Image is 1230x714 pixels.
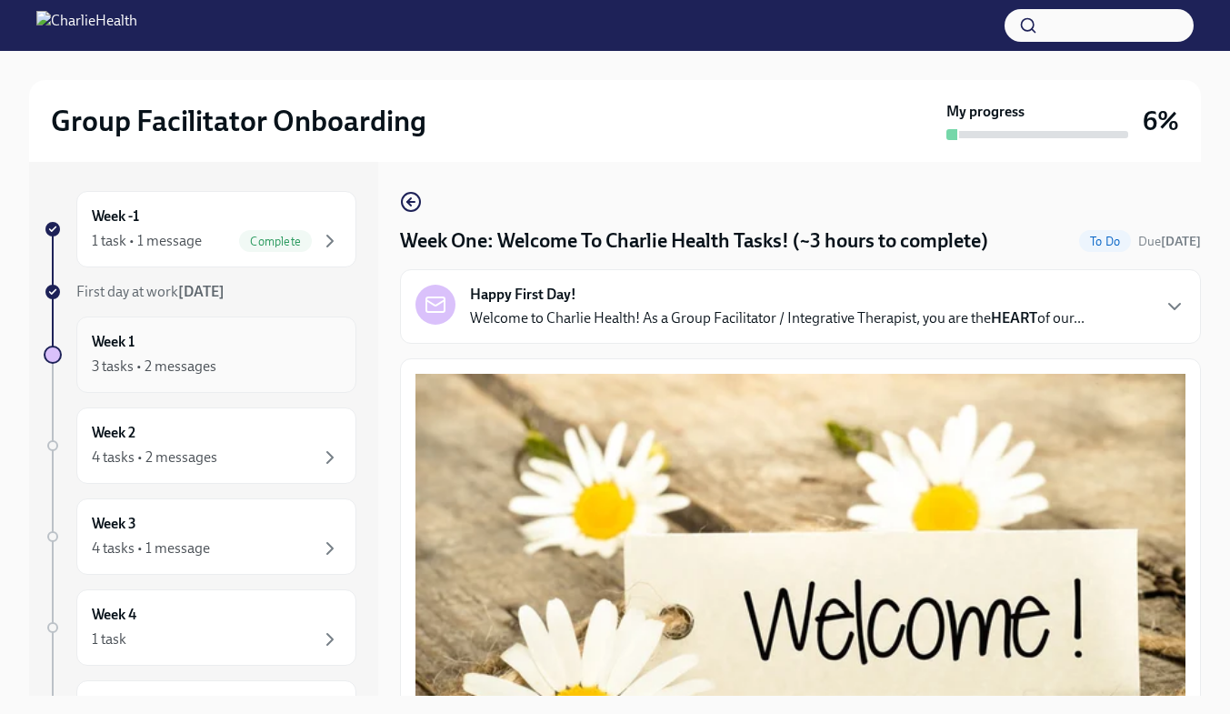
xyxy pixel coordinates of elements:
a: Week -11 task • 1 messageComplete [44,191,356,267]
h2: Group Facilitator Onboarding [51,103,426,139]
strong: [DATE] [178,283,225,300]
h4: Week One: Welcome To Charlie Health Tasks! (~3 hours to complete) [400,227,988,255]
strong: My progress [946,102,1025,122]
div: 4 tasks • 2 messages [92,448,217,468]
span: Complete [239,235,312,248]
h6: Week 2 [92,423,135,443]
strong: Happy First Day! [470,285,576,305]
a: Week 24 tasks • 2 messages [44,407,356,484]
img: CharlieHealth [36,11,137,40]
a: First day at work[DATE] [44,282,356,302]
div: 3 tasks • 2 messages [92,357,216,377]
div: 1 task • 1 message [92,231,202,251]
div: 1 task [92,629,126,649]
h6: Week 3 [92,514,136,534]
span: To Do [1079,235,1131,248]
h6: Week -1 [92,206,139,226]
span: October 6th, 2025 10:00 [1138,233,1201,250]
h3: 6% [1143,105,1179,137]
p: Welcome to Charlie Health! As a Group Facilitator / Integrative Therapist, you are the of our... [470,308,1085,328]
a: Week 34 tasks • 1 message [44,498,356,575]
h6: Week 1 [92,332,135,352]
strong: HEART [991,309,1037,327]
strong: [DATE] [1161,234,1201,249]
span: Due [1138,234,1201,249]
a: Week 41 task [44,589,356,666]
span: First day at work [76,283,225,300]
div: 4 tasks • 1 message [92,538,210,558]
h6: Week 4 [92,605,136,625]
a: Week 13 tasks • 2 messages [44,317,356,393]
